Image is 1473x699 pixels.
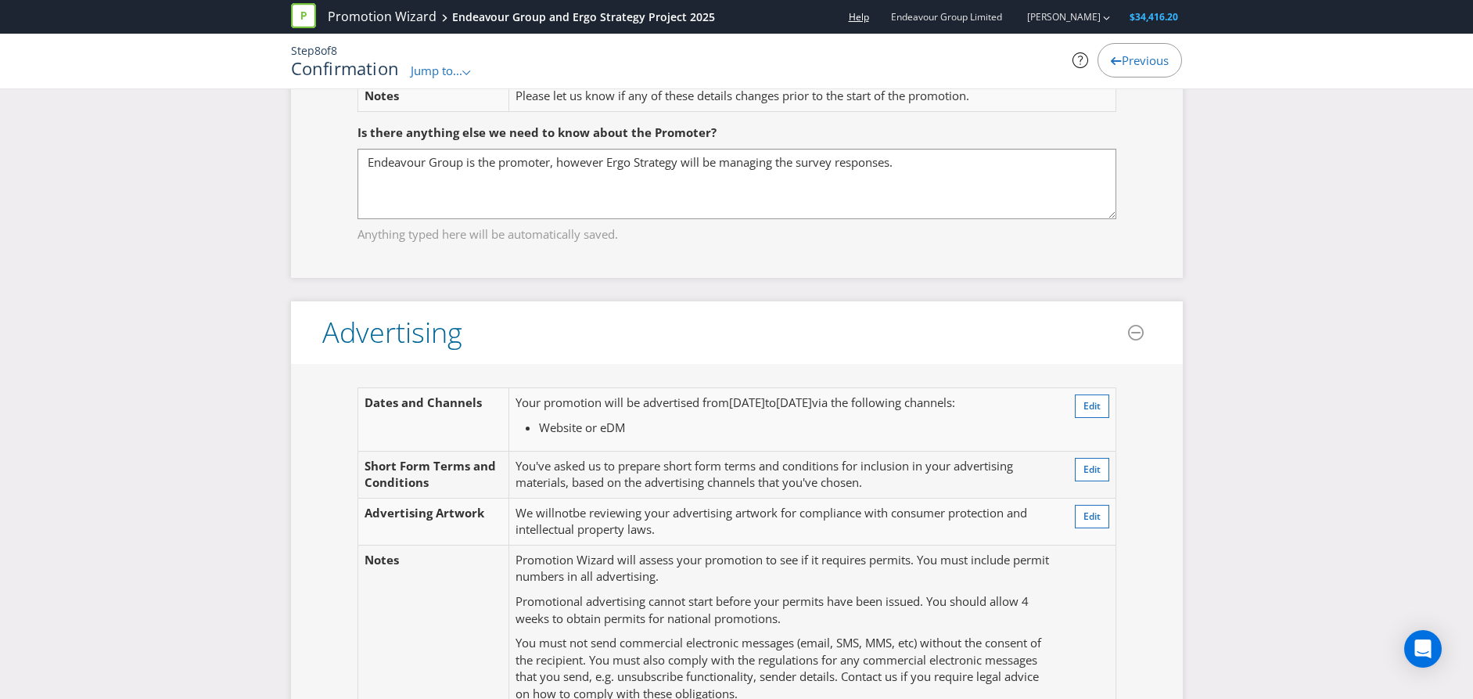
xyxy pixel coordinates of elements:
[452,9,715,25] div: Endeavour Group and Ergo Strategy Project 2025
[555,505,573,521] span: not
[321,43,331,58] span: of
[357,388,509,452] td: Dates and Channels
[291,59,400,77] h1: Confirmation
[1083,399,1101,413] span: Edit
[516,505,555,521] span: We will
[516,552,1052,586] p: Promotion Wizard will assess your promotion to see if it requires permits. You must include permi...
[776,395,812,410] span: [DATE]
[1083,510,1101,523] span: Edit
[516,395,729,410] span: Your promotion will be advertised from
[1122,52,1169,68] span: Previous
[765,395,776,410] span: to
[357,452,509,499] td: Short Form Terms and Conditions
[849,10,869,23] a: Help
[1075,395,1109,418] button: Edit
[516,458,1013,490] span: You've asked us to prepare short form terms and conditions for inclusion in your advertising mate...
[411,63,462,78] span: Jump to...
[357,498,509,545] td: Advertising Artwork
[812,395,955,410] span: via the following channels:
[1130,10,1178,23] span: $34,416.20
[891,10,1002,23] span: Endeavour Group Limited
[322,317,462,348] h3: Advertising
[1083,463,1101,476] span: Edit
[539,420,625,435] span: Website or eDM
[729,395,765,410] span: [DATE]
[1011,10,1101,23] a: [PERSON_NAME]
[328,8,437,26] a: Promotion Wizard
[1075,505,1109,528] button: Edit
[357,124,717,140] span: Is there anything else we need to know about the Promoter?
[357,220,1116,243] span: Anything typed here will be automatically saved.
[1404,630,1442,668] div: Open Intercom Messenger
[1075,458,1109,481] button: Edit
[331,43,337,58] span: 8
[314,43,321,58] span: 8
[516,593,1052,627] p: Promotional advertising cannot start before your permits have been issued. You should allow 4 wee...
[291,43,314,58] span: Step
[516,505,1027,537] span: be reviewing your advertising artwork for compliance with consumer protection and intellectual pr...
